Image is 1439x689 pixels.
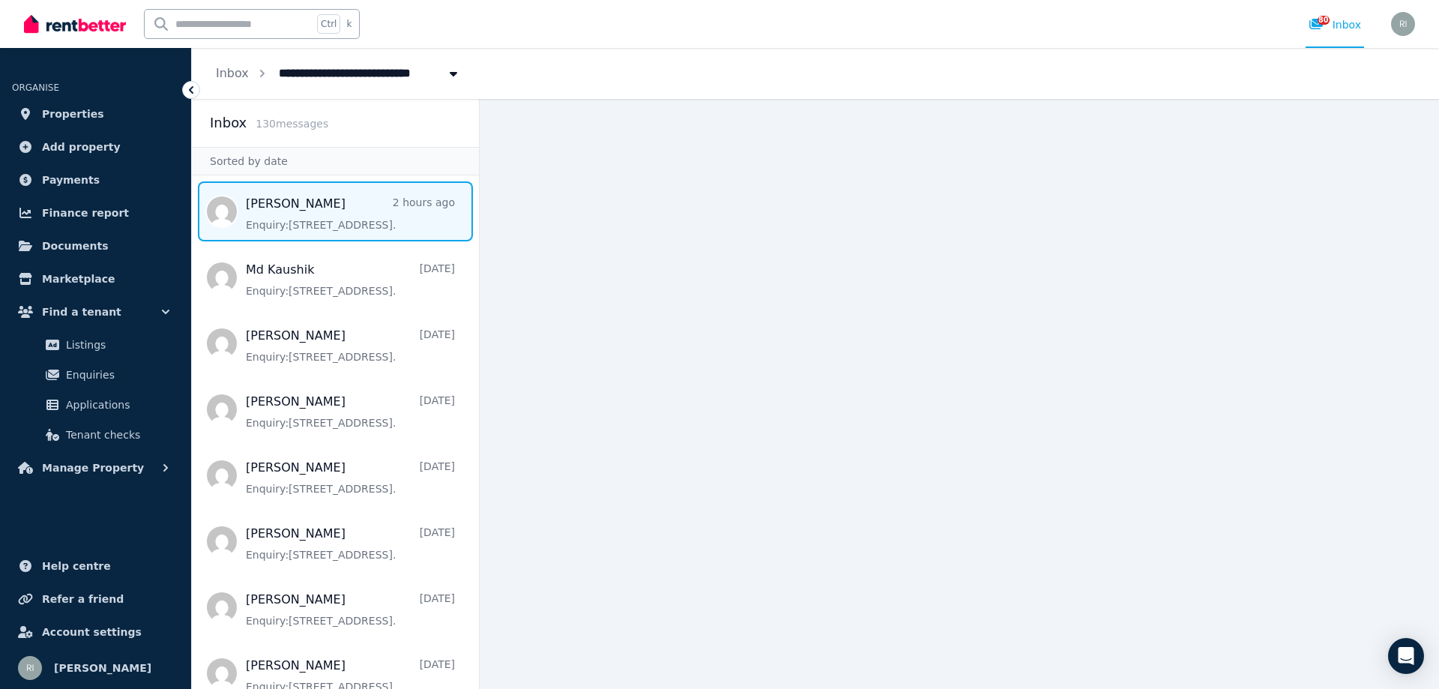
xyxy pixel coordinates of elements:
h2: Inbox [210,112,247,133]
span: ORGANISE [12,82,59,93]
a: Account settings [12,617,179,647]
span: Properties [42,105,104,123]
span: Marketplace [42,270,115,288]
a: Applications [18,390,173,420]
span: 130 message s [256,118,328,130]
span: Listings [66,336,167,354]
span: Documents [42,237,109,255]
span: Applications [66,396,167,414]
img: RentBetter [24,13,126,35]
span: Help centre [42,557,111,575]
a: Documents [12,231,179,261]
a: [PERSON_NAME][DATE]Enquiry:[STREET_ADDRESS]. [246,525,455,562]
a: [PERSON_NAME][DATE]Enquiry:[STREET_ADDRESS]. [246,393,455,430]
a: [PERSON_NAME]2 hours agoEnquiry:[STREET_ADDRESS]. [246,195,455,232]
a: Md Kaushik[DATE]Enquiry:[STREET_ADDRESS]. [246,261,455,298]
div: Open Intercom Messenger [1388,638,1424,674]
span: Finance report [42,204,129,222]
a: [PERSON_NAME][DATE]Enquiry:[STREET_ADDRESS]. [246,459,455,496]
button: Find a tenant [12,297,179,327]
span: Refer a friend [42,590,124,608]
a: Payments [12,165,179,195]
span: Enquiries [66,366,167,384]
a: Tenant checks [18,420,173,450]
a: Marketplace [12,264,179,294]
button: Manage Property [12,453,179,483]
span: Add property [42,138,121,156]
nav: Message list [192,175,479,689]
span: Tenant checks [66,426,167,444]
div: Inbox [1309,17,1361,32]
img: Rajshekar Indela [18,656,42,680]
span: Manage Property [42,459,144,477]
span: 80 [1318,16,1330,25]
span: Account settings [42,623,142,641]
img: Rajshekar Indela [1391,12,1415,36]
a: Inbox [216,66,249,80]
a: Refer a friend [12,584,179,614]
a: [PERSON_NAME][DATE]Enquiry:[STREET_ADDRESS]. [246,327,455,364]
a: Help centre [12,551,179,581]
a: Enquiries [18,360,173,390]
span: Find a tenant [42,303,121,321]
span: k [346,18,352,30]
div: Sorted by date [192,147,479,175]
a: Finance report [12,198,179,228]
a: Listings [18,330,173,360]
span: Ctrl [317,14,340,34]
a: Properties [12,99,179,129]
a: Add property [12,132,179,162]
a: [PERSON_NAME][DATE]Enquiry:[STREET_ADDRESS]. [246,591,455,628]
span: [PERSON_NAME] [54,659,151,677]
span: Payments [42,171,100,189]
nav: Breadcrumb [192,48,485,99]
